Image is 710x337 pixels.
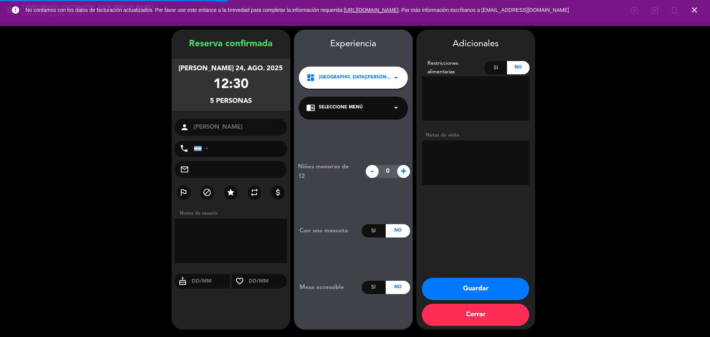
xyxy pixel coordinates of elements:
[180,123,189,132] i: person
[213,74,248,96] div: 12:30
[179,63,283,74] div: [PERSON_NAME] 24, ago. 2025
[294,283,362,292] div: Mesa accessible
[210,96,252,107] div: 5 personas
[180,144,189,153] i: phone
[294,226,362,236] div: Con una mascota
[366,165,379,178] span: -
[319,74,392,81] span: [GEOGRAPHIC_DATA][PERSON_NAME]
[392,73,400,82] i: arrow_drop_down
[422,37,530,51] div: Adicionales
[319,104,363,111] span: Seleccione Menú
[179,188,188,197] i: outlined_flag
[306,103,315,112] i: chrome_reader_mode
[399,7,569,13] a: . Por más información escríbanos a [EMAIL_ADDRESS][DOMAIN_NAME]
[386,224,410,237] div: No
[274,188,283,197] i: attach_money
[11,6,20,14] i: error
[507,61,530,74] div: No
[294,37,413,51] div: Experiencia
[180,165,189,174] i: mail_outline
[422,278,529,300] button: Guardar
[203,188,212,197] i: block
[250,188,259,197] i: repeat
[231,277,248,286] i: favorite_border
[422,131,530,139] div: Notas de visita
[484,61,507,74] div: Si
[344,7,399,13] a: [URL][DOMAIN_NAME]
[248,277,287,286] input: DD/MM
[191,277,230,286] input: DD/MM
[422,304,529,326] button: Cerrar
[175,277,191,286] i: cake
[690,6,699,14] i: close
[176,209,290,217] div: Notas de usuario
[26,7,569,13] span: No contamos con los datos de facturación actualizados. Por favor use este enlance a la brevedad p...
[422,59,485,76] div: Restricciones alimentarias
[392,103,400,112] i: arrow_drop_down
[397,165,410,178] span: +
[362,224,386,237] div: Si
[386,281,410,294] div: No
[226,188,235,197] i: star
[306,73,315,82] i: dashboard
[172,37,290,51] div: Reserva confirmada
[362,281,386,294] div: Si
[194,141,211,155] div: Argentina: +54
[293,162,362,181] div: Niños menores de 12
